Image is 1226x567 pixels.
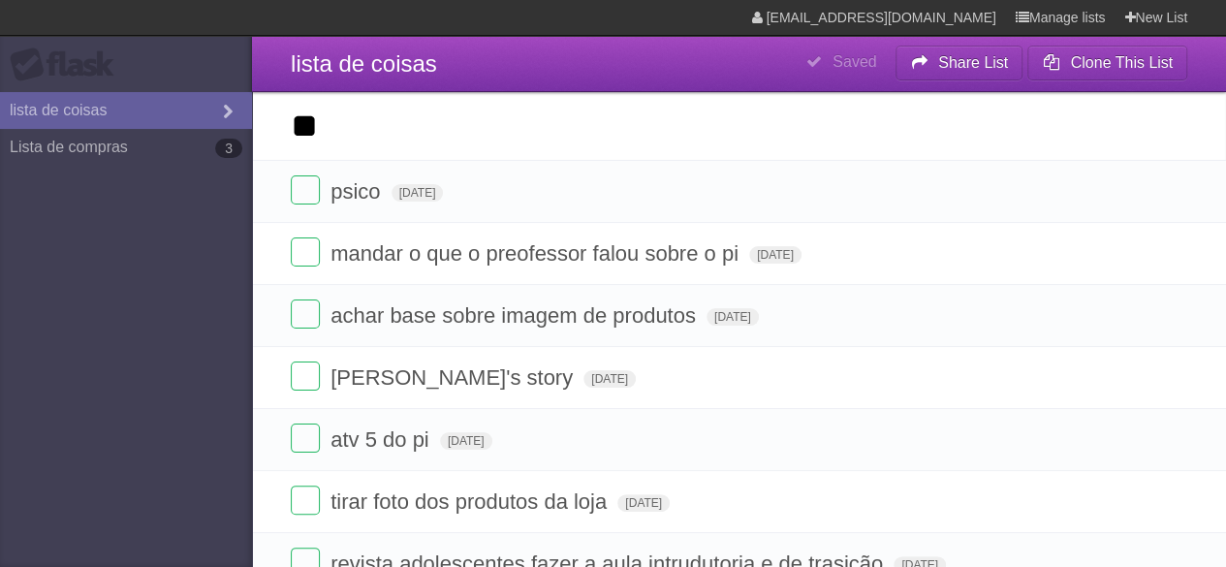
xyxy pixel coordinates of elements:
[938,54,1008,71] b: Share List
[330,303,701,328] span: achar base sobre imagem de produtos
[1027,46,1187,80] button: Clone This List
[330,365,578,390] span: [PERSON_NAME]'s story
[749,246,802,264] span: [DATE]
[330,241,743,266] span: mandar o que o preofessor falou sobre o pi
[896,46,1023,80] button: Share List
[330,427,434,452] span: atv 5 do pi
[291,424,320,453] label: Done
[215,139,242,158] b: 3
[291,362,320,391] label: Done
[330,179,385,204] span: psico
[707,308,759,326] span: [DATE]
[291,237,320,267] label: Done
[1070,54,1173,71] b: Clone This List
[392,184,444,202] span: [DATE]
[291,50,437,77] span: lista de coisas
[833,53,876,70] b: Saved
[291,175,320,205] label: Done
[291,486,320,515] label: Done
[10,47,126,82] div: Flask
[291,299,320,329] label: Done
[440,432,492,450] span: [DATE]
[617,494,670,512] span: [DATE]
[583,370,636,388] span: [DATE]
[330,489,612,514] span: tirar foto dos produtos da loja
